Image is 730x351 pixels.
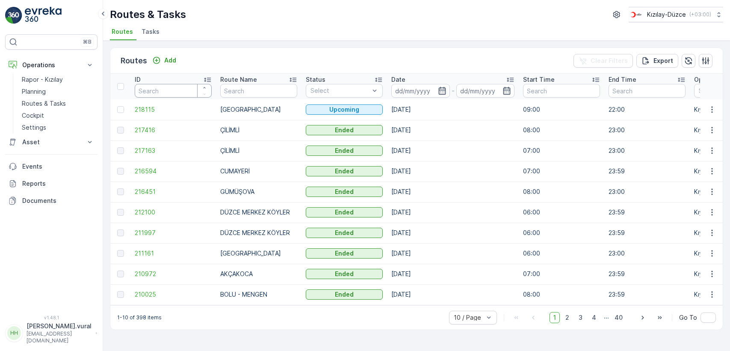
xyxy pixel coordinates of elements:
[7,326,21,340] div: HH
[18,98,98,110] a: Routes & Tasks
[216,202,301,223] td: DÜZCE MERKEZ KÖYLER
[306,125,383,135] button: Ended
[604,264,690,284] td: 23:59
[519,120,604,140] td: 08:00
[679,313,697,322] span: Go To
[135,167,212,175] span: 216594
[135,105,212,114] a: 218115
[456,84,515,98] input: dd/mm/yyyy
[117,127,124,134] div: Toggle Row Selected
[387,264,519,284] td: [DATE]
[135,229,212,237] a: 211997
[5,175,98,192] a: Reports
[573,54,633,68] button: Clear Filters
[604,202,690,223] td: 23:59
[452,86,455,96] p: -
[609,75,636,84] p: End Time
[22,61,80,69] p: Operations
[519,202,604,223] td: 06:00
[164,56,176,65] p: Add
[387,284,519,305] td: [DATE]
[5,322,98,344] button: HH[PERSON_NAME].vural[EMAIL_ADDRESS][DOMAIN_NAME]
[647,10,686,19] p: Kızılay-Düzce
[604,99,690,120] td: 22:00
[117,168,124,175] div: Toggle Row Selected
[335,208,354,217] p: Ended
[5,7,22,24] img: logo
[519,243,604,264] td: 06:00
[18,74,98,86] a: Rapor - Kızılay
[604,161,690,181] td: 23:59
[306,207,383,217] button: Ended
[629,10,644,19] img: download_svj7U3e.png
[5,315,98,320] span: v 1.48.1
[611,312,627,323] span: 40
[5,134,98,151] button: Asset
[604,140,690,161] td: 23:00
[391,84,450,98] input: dd/mm/yyyy
[216,284,301,305] td: BOLU - MENGEN
[135,208,212,217] a: 212100
[5,192,98,209] a: Documents
[335,167,354,175] p: Ended
[216,99,301,120] td: [GEOGRAPHIC_DATA]
[519,161,604,181] td: 07:00
[5,57,98,74] button: Operations
[216,161,301,181] td: CUMAYERİ
[604,243,690,264] td: 23:00
[117,291,124,298] div: Toggle Row Selected
[519,264,604,284] td: 07:00
[387,243,519,264] td: [DATE]
[110,8,186,21] p: Routes & Tasks
[387,161,519,181] td: [DATE]
[135,249,212,258] span: 211161
[18,110,98,122] a: Cockpit
[689,11,711,18] p: ( +03:00 )
[117,314,162,321] p: 1-10 of 398 items
[216,140,301,161] td: ÇİLİMLİ
[135,187,212,196] a: 216451
[220,84,297,98] input: Search
[117,106,124,113] div: Toggle Row Selected
[335,146,354,155] p: Ended
[22,138,80,146] p: Asset
[306,166,383,176] button: Ended
[306,75,325,84] p: Status
[387,181,519,202] td: [DATE]
[216,264,301,284] td: AKÇAKOCA
[112,27,133,36] span: Routes
[609,84,686,98] input: Search
[216,223,301,243] td: DÜZCE MERKEZ KÖYLER
[149,55,180,65] button: Add
[22,196,94,205] p: Documents
[135,126,212,134] a: 217416
[519,284,604,305] td: 08:00
[335,187,354,196] p: Ended
[694,75,724,84] p: Operation
[22,87,46,96] p: Planning
[216,181,301,202] td: GÜMÜŞOVA
[117,229,124,236] div: Toggle Row Selected
[387,120,519,140] td: [DATE]
[216,120,301,140] td: ÇİLİMLİ
[117,271,124,277] div: Toggle Row Selected
[387,140,519,161] td: [DATE]
[550,312,560,323] span: 1
[335,229,354,237] p: Ended
[653,57,673,65] p: Export
[588,312,600,323] span: 4
[22,123,46,132] p: Settings
[604,284,690,305] td: 23:59
[391,75,405,84] p: Date
[121,55,147,67] p: Routes
[117,147,124,154] div: Toggle Row Selected
[562,312,573,323] span: 2
[329,105,359,114] p: Upcoming
[604,120,690,140] td: 23:00
[5,158,98,175] a: Events
[629,7,723,22] button: Kızılay-Düzce(+03:00)
[306,248,383,259] button: Ended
